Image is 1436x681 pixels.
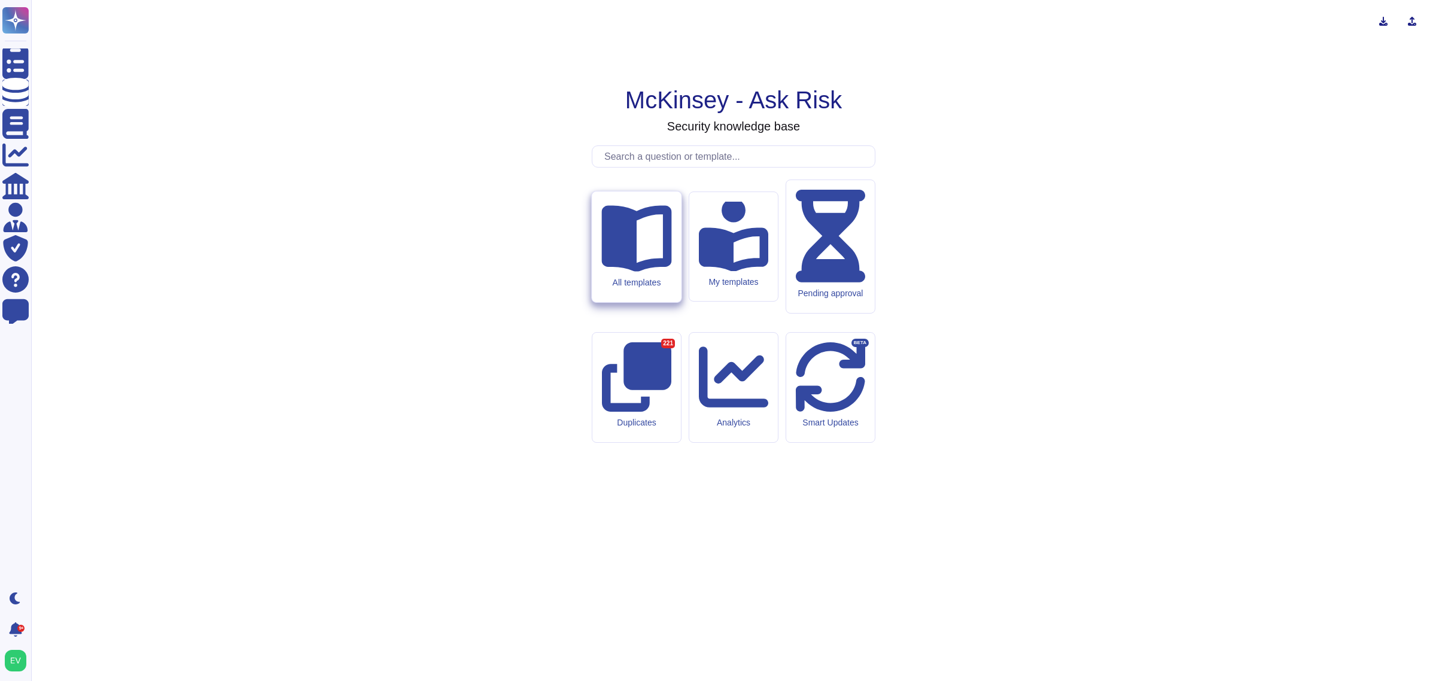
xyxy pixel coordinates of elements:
[17,625,25,632] div: 9+
[699,277,768,287] div: My templates
[5,650,26,671] img: user
[851,339,869,347] div: BETA
[625,86,842,114] h1: McKinsey - Ask Risk
[667,119,800,133] h3: Security knowledge base
[661,339,675,348] div: 221
[2,647,35,674] button: user
[699,418,768,428] div: Analytics
[796,418,865,428] div: Smart Updates
[796,288,865,299] div: Pending approval
[602,418,671,428] div: Duplicates
[601,277,671,287] div: All templates
[598,146,875,167] input: Search a question or template...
